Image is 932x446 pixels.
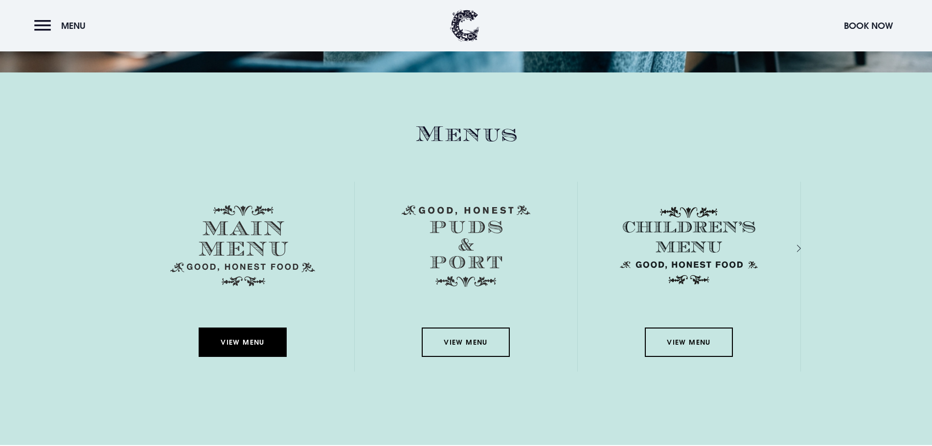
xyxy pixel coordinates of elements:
[61,20,86,31] span: Menu
[839,15,898,36] button: Book Now
[616,205,761,286] img: Childrens Menu 1
[784,241,793,256] div: Next slide
[170,205,315,286] img: Menu main menu
[132,121,801,147] h2: Menus
[422,328,510,357] a: View Menu
[34,15,91,36] button: Menu
[199,328,287,357] a: View Menu
[645,328,733,357] a: View Menu
[402,205,530,287] img: Menu puds and port
[450,10,479,42] img: Clandeboye Lodge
